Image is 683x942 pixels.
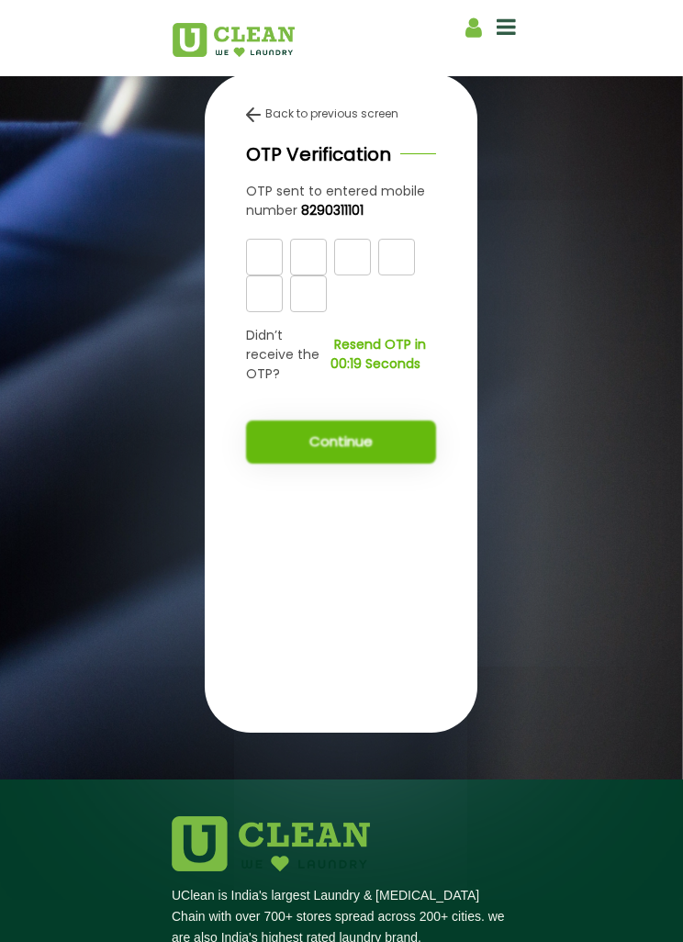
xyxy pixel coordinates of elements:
b: Resend OTP in 00:19 Seconds [330,335,426,373]
a: 8290311101 [297,201,364,220]
div: Back to previous screen [246,106,436,122]
a: Resend OTP in 00:19 Seconds [330,335,436,374]
p: OTP Verification [246,140,391,168]
span: OTP sent to entered mobile number [246,182,425,219]
span: Didn’t receive the OTP? [246,326,330,384]
img: UClean Laundry and Dry Cleaning [173,23,295,57]
img: logo.png [172,816,370,871]
b: 8290311101 [301,201,364,219]
img: back-arrow.svg [246,107,261,122]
